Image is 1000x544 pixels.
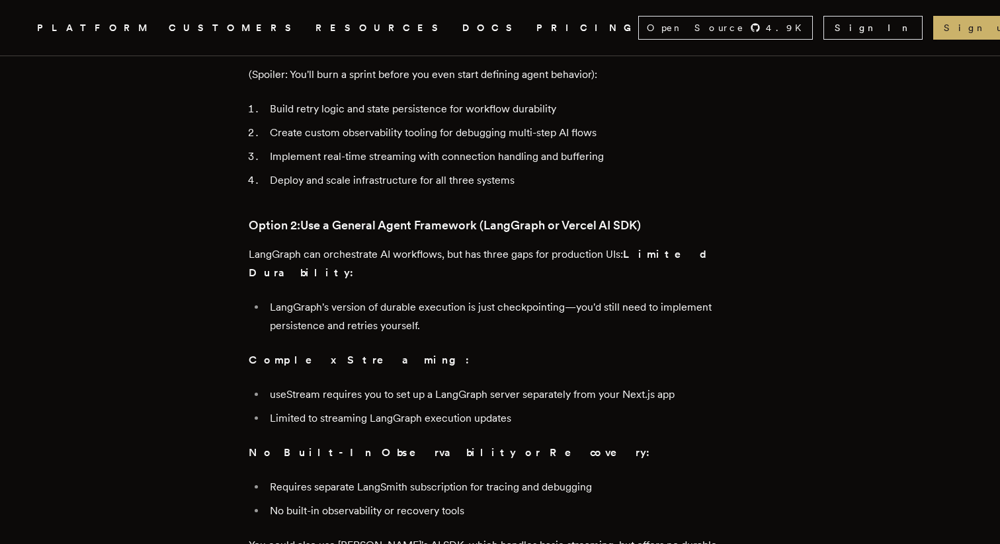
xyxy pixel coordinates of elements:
[249,354,477,366] strong: Complex Streaming:
[266,171,751,190] li: Deploy and scale infrastructure for all three systems
[266,100,751,118] li: Build retry logic and state persistence for workflow durability
[266,478,751,496] li: Requires separate LangSmith subscription for tracing and debugging
[536,20,638,36] a: PRICING
[266,124,751,142] li: Create custom observability tooling for debugging multi-step AI flows
[266,409,751,428] li: Limited to streaming LangGraph execution updates
[169,20,300,36] a: CUSTOMERS
[823,16,923,40] a: Sign In
[315,20,446,36] button: RESOURCES
[266,298,751,335] li: LangGraph's version of durable execution is just checkpointing—you'd still need to implement pers...
[249,65,751,84] p: (Spoiler: You'll burn a sprint before you even start defining agent behavior):
[647,21,745,34] span: Open Source
[462,20,521,36] a: DOCS
[766,21,810,34] span: 4.9 K
[266,147,751,166] li: Implement real-time streaming with connection handling and buffering
[266,502,751,520] li: No built-in observability or recovery tools
[249,245,751,282] p: LangGraph can orchestrate AI workflows, but has three gaps for production UIs:
[249,216,751,235] h3: Option 2:
[300,218,641,232] strong: Use a General Agent Framework (LangGraph or Vercel AI SDK)
[266,385,751,404] li: useStream requires you to set up a LangGraph server separately from your Next.js app
[249,446,657,459] strong: No Built-In Observability or Recovery:
[37,20,153,36] button: PLATFORM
